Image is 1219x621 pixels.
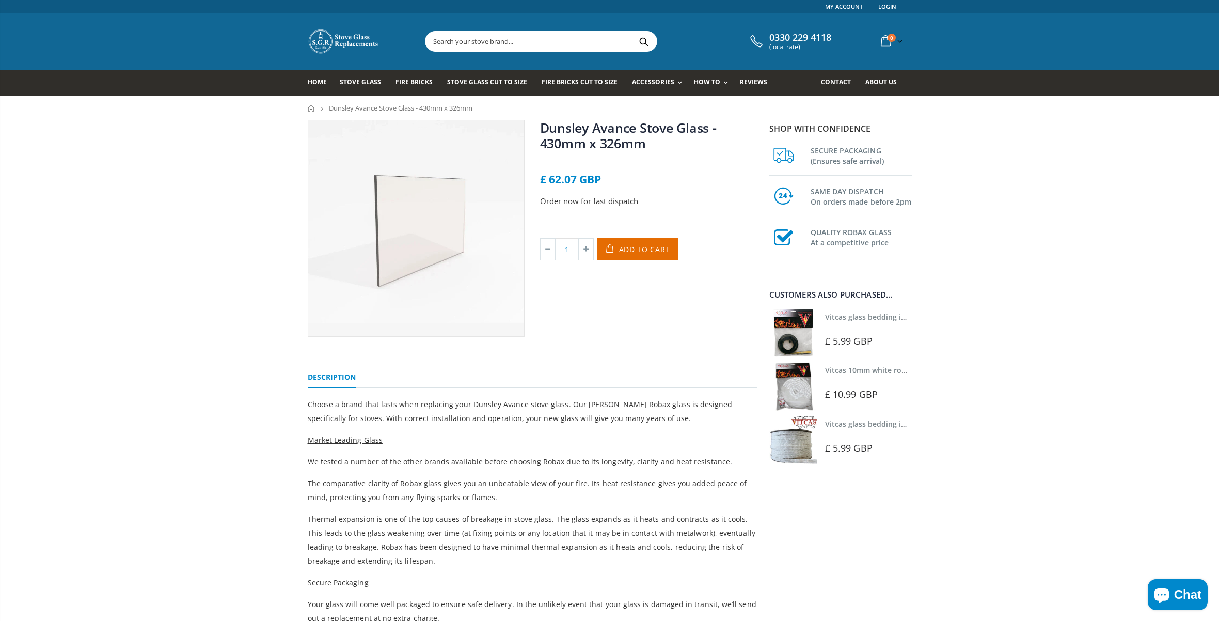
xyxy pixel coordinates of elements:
[769,43,831,51] span: (local rate)
[769,416,817,464] img: Vitcas stove glass bedding in tape
[825,312,1018,322] a: Vitcas glass bedding in tape - 2mm x 10mm x 2 meters
[447,77,527,86] span: Stove Glass Cut To Size
[308,399,733,423] span: Choose a brand that lasts when replacing your Dunsley Avance stove glass. Our [PERSON_NAME] Robax...
[308,578,369,587] span: Secure Packaging
[540,195,757,207] p: Order now for fast dispatch
[447,70,535,96] a: Stove Glass Cut To Size
[825,365,1027,375] a: Vitcas 10mm white rope kit - includes rope seal and glue!
[694,70,733,96] a: How To
[825,442,873,454] span: £ 5.99 GBP
[1145,579,1211,613] inbox-online-store-chat: Shopify online store chat
[542,70,625,96] a: Fire Bricks Cut To Size
[694,77,720,86] span: How To
[865,77,897,86] span: About us
[308,457,732,467] span: We tested a number of the other brands available before choosing Robax due to its longevity, clar...
[308,435,383,445] span: Market Leading Glass
[308,367,356,388] a: Description
[329,103,472,113] span: Dunsley Avance Stove Glass - 430mm x 326mm
[769,32,831,43] span: 0330 229 4118
[888,34,896,42] span: 0
[395,70,440,96] a: Fire Bricks
[821,70,859,96] a: Contact
[865,70,905,96] a: About us
[632,70,687,96] a: Accessories
[769,309,817,357] img: Vitcas stove glass bedding in tape
[308,77,327,86] span: Home
[748,32,831,51] a: 0330 229 4118 (local rate)
[597,238,678,260] button: Add to Cart
[425,32,772,51] input: Search your stove brand...
[308,478,747,502] span: The comparative clarity of Robax glass gives you an unbeatable view of your fire. Its heat resist...
[308,70,335,96] a: Home
[769,291,912,299] div: Customers also purchased...
[308,28,380,54] img: Stove Glass Replacement
[811,144,912,166] h3: SECURE PACKAGING (Ensures safe arrival)
[811,184,912,207] h3: SAME DAY DISPATCH On orders made before 2pm
[825,388,878,400] span: £ 10.99 GBP
[540,172,601,187] span: £ 62.07 GBP
[821,77,851,86] span: Contact
[740,77,767,86] span: Reviews
[825,335,873,347] span: £ 5.99 GBP
[308,105,315,112] a: Home
[395,77,433,86] span: Fire Bricks
[340,77,381,86] span: Stove Glass
[740,70,775,96] a: Reviews
[308,120,524,336] img: Rectangularstoveglass_wider_71bbeeb0-7395-4f51-b6b0-9a62a27c2aa9_800x_crop_center.webp
[825,419,1044,429] a: Vitcas glass bedding in tape - 2mm x 15mm x 2 meters (White)
[632,32,656,51] button: Search
[540,119,717,152] a: Dunsley Avance Stove Glass - 430mm x 326mm
[769,362,817,410] img: Vitcas white rope, glue and gloves kit 10mm
[632,77,674,86] span: Accessories
[619,244,670,254] span: Add to Cart
[769,122,912,135] p: Shop with confidence
[340,70,389,96] a: Stove Glass
[877,31,905,51] a: 0
[308,514,755,566] span: Thermal expansion is one of the top causes of breakage in stove glass. The glass expands as it he...
[542,77,618,86] span: Fire Bricks Cut To Size
[811,225,912,248] h3: QUALITY ROBAX GLASS At a competitive price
